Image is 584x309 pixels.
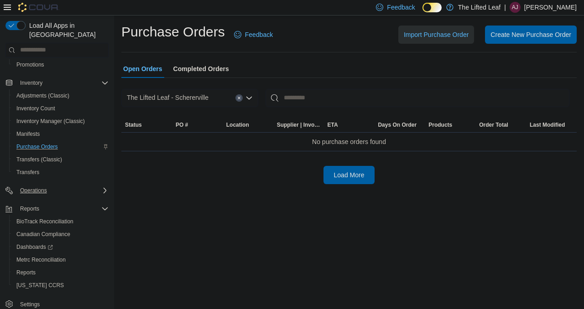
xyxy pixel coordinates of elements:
button: Location [223,118,273,132]
input: Dark Mode [422,3,442,12]
img: Cova [18,3,59,12]
span: Dashboards [13,242,109,252]
span: Inventory [20,79,42,87]
a: Adjustments (Classic) [13,90,73,101]
span: Import Purchase Order [404,30,469,39]
span: AJ [512,2,518,13]
a: Reports [13,267,39,278]
span: Feedback [387,3,415,12]
a: Canadian Compliance [13,229,74,240]
a: Transfers (Classic) [13,154,66,165]
a: Transfers [13,167,43,178]
span: Last Modified [530,121,565,129]
button: Import Purchase Order [398,26,474,44]
span: Transfers (Classic) [13,154,109,165]
button: Promotions [9,58,112,71]
button: Clear input [235,94,243,102]
span: Days On Order [378,121,417,129]
button: Inventory Manager (Classic) [9,115,112,128]
button: Reports [2,202,112,215]
span: Canadian Compliance [16,231,70,238]
span: Products [428,121,452,129]
button: Inventory Count [9,102,112,115]
button: ETA [324,118,375,132]
button: Last Modified [526,118,577,132]
button: Status [121,118,172,132]
button: Operations [16,185,51,196]
button: Adjustments (Classic) [9,89,112,102]
a: [US_STATE] CCRS [13,280,68,291]
p: The Lifted Leaf [458,2,501,13]
input: This is a search bar. After typing your query, hit enter to filter the results lower in the page. [266,89,569,107]
span: Inventory [16,77,109,88]
span: Canadian Compliance [13,229,109,240]
a: Purchase Orders [13,141,62,152]
button: Metrc Reconciliation [9,253,112,266]
div: Location [226,121,249,129]
span: Adjustments (Classic) [16,92,69,99]
span: Settings [20,301,40,308]
a: Feedback [230,26,276,44]
p: | [504,2,506,13]
button: Load More [323,166,375,184]
span: Inventory Count [16,105,55,112]
span: Inventory Manager (Classic) [13,116,109,127]
span: [US_STATE] CCRS [16,282,64,289]
span: Transfers [13,167,109,178]
button: Transfers [9,166,112,179]
button: Manifests [9,128,112,140]
span: Promotions [13,59,109,70]
span: Manifests [16,130,40,138]
span: Promotions [16,61,44,68]
button: Order Total [475,118,526,132]
button: PO # [172,118,223,132]
button: Transfers (Classic) [9,153,112,166]
span: Load More [334,170,365,180]
span: Operations [20,187,47,194]
button: Supplier | Invoice Number [273,118,324,132]
span: Order Total [479,121,508,129]
a: Inventory Manager (Classic) [13,116,89,127]
h1: Purchase Orders [121,23,225,41]
span: BioTrack Reconciliation [16,218,73,225]
span: Manifests [13,129,109,139]
button: Create New Purchase Order [485,26,577,44]
button: Operations [2,184,112,197]
a: Metrc Reconciliation [13,254,69,265]
button: Open list of options [245,94,253,102]
button: Inventory [2,77,112,89]
button: Reports [9,266,112,279]
button: Purchase Orders [9,140,112,153]
button: Days On Order [374,118,425,132]
button: Inventory [16,77,46,88]
span: No purchase orders found [312,136,386,147]
a: Inventory Count [13,103,59,114]
span: Metrc Reconciliation [13,254,109,265]
a: Manifests [13,129,43,139]
p: [PERSON_NAME] [524,2,577,13]
a: Promotions [13,59,48,70]
span: Reports [16,269,36,276]
span: Inventory Manager (Classic) [16,118,85,125]
span: The Lifted Leaf - Schererville [127,92,209,103]
span: Create New Purchase Order [490,30,571,39]
span: Adjustments (Classic) [13,90,109,101]
span: Purchase Orders [16,143,58,150]
span: Status [125,121,142,129]
span: Supplier | Invoice Number [277,121,320,129]
span: Reports [16,203,109,214]
span: Completed Orders [173,60,229,78]
span: Purchase Orders [13,141,109,152]
span: Open Orders [123,60,162,78]
span: ETA [328,121,338,129]
span: BioTrack Reconciliation [13,216,109,227]
a: BioTrack Reconciliation [13,216,77,227]
span: PO # [176,121,188,129]
a: Dashboards [13,242,57,252]
span: Operations [16,185,109,196]
span: Washington CCRS [13,280,109,291]
span: Feedback [245,30,273,39]
div: Airrick Jones [510,2,521,13]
